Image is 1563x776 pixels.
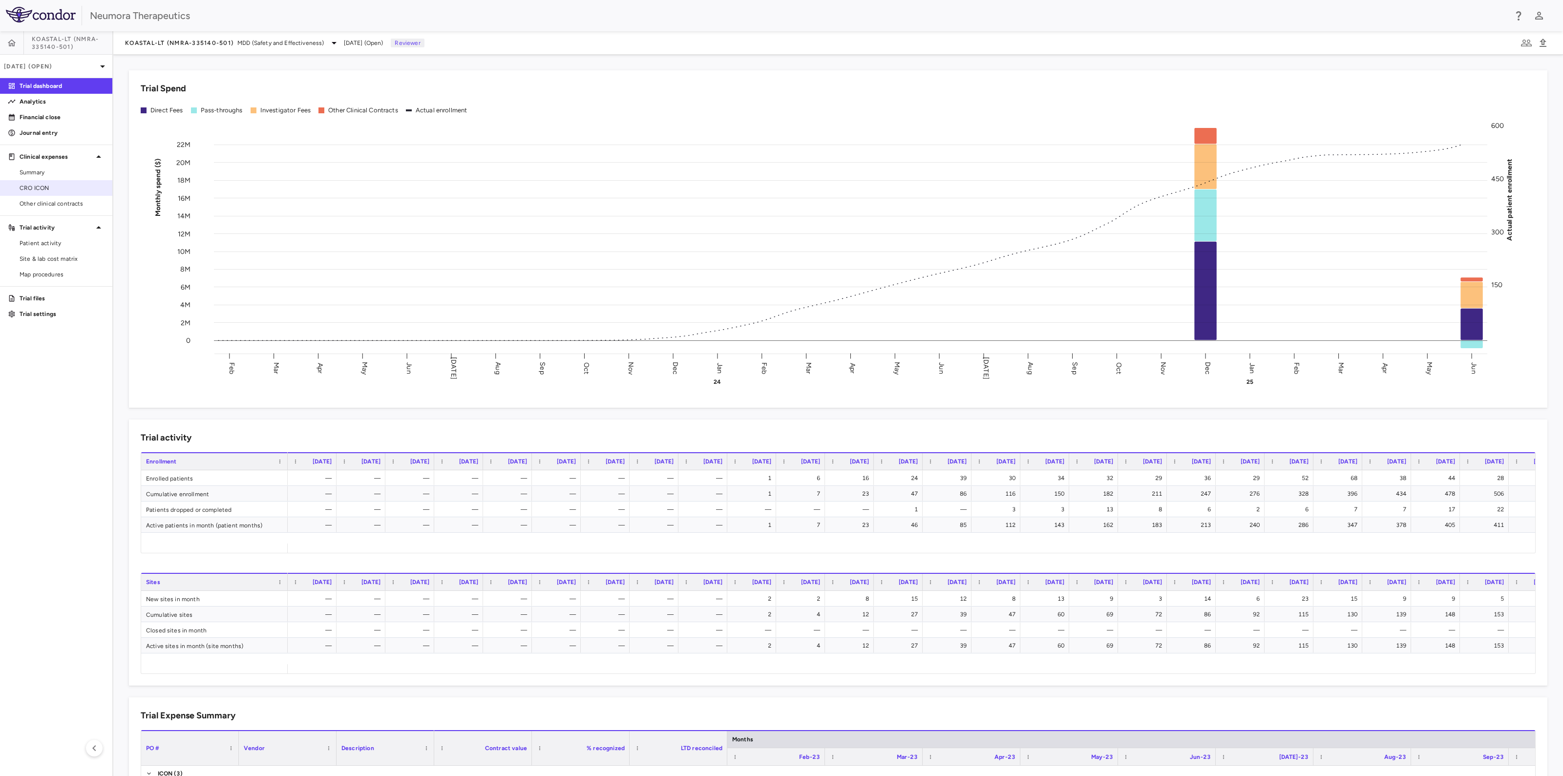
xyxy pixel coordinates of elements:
[272,362,280,374] text: Mar
[20,310,105,318] p: Trial settings
[785,607,820,622] div: 4
[313,458,332,465] span: [DATE]
[1273,486,1309,502] div: 328
[345,502,380,517] div: —
[1246,378,1253,385] text: 25
[834,607,869,622] div: 12
[1534,579,1553,586] span: [DATE]
[982,357,990,379] text: [DATE]
[141,638,288,653] div: Active sites in month (site months)
[391,39,424,47] p: Reviewer
[1469,502,1504,517] div: 22
[416,106,467,115] div: Actual enrollment
[328,106,398,115] div: Other Clinical Contracts
[178,194,190,202] tspan: 16M
[344,39,383,47] span: [DATE] (Open)
[834,502,869,517] div: —
[180,301,190,309] tspan: 4M
[541,470,576,486] div: —
[834,486,869,502] div: 23
[6,7,76,22] img: logo-full-BYUhSk78.svg
[1518,470,1553,486] div: 18
[606,458,625,465] span: [DATE]
[1225,502,1260,517] div: 2
[736,591,771,607] div: 2
[1371,591,1406,607] div: 9
[996,579,1015,586] span: [DATE]
[931,517,967,533] div: 85
[492,591,527,607] div: —
[443,607,478,622] div: —
[785,591,820,607] div: 2
[1322,470,1357,486] div: 68
[541,517,576,533] div: —
[1176,591,1211,607] div: 14
[1127,470,1162,486] div: 29
[443,622,478,638] div: —
[1192,579,1211,586] span: [DATE]
[638,470,674,486] div: —
[1127,486,1162,502] div: 211
[176,158,190,167] tspan: 20M
[20,128,105,137] p: Journal entry
[181,283,190,291] tspan: 6M
[1094,458,1113,465] span: [DATE]
[20,239,105,248] span: Patient activity
[736,470,771,486] div: 1
[638,486,674,502] div: —
[801,579,820,586] span: [DATE]
[1273,470,1309,486] div: 52
[638,517,674,533] div: —
[1518,607,1553,622] div: 156
[177,248,190,256] tspan: 10M
[459,579,478,586] span: [DATE]
[201,106,243,115] div: Pass-throughs
[785,486,820,502] div: 7
[1387,579,1406,586] span: [DATE]
[492,502,527,517] div: —
[1338,458,1357,465] span: [DATE]
[443,470,478,486] div: —
[237,39,324,47] span: MDD (Safety and Effectiveness)
[394,470,429,486] div: —
[1469,607,1504,622] div: 153
[459,458,478,465] span: [DATE]
[1192,458,1211,465] span: [DATE]
[1159,361,1167,375] text: Nov
[228,362,236,374] text: Feb
[177,176,190,185] tspan: 18M
[1337,362,1345,374] text: Mar
[948,458,967,465] span: [DATE]
[20,294,105,303] p: Trial files
[883,470,918,486] div: 24
[883,517,918,533] div: 46
[449,357,458,379] text: [DATE]
[20,152,93,161] p: Clinical expenses
[687,486,722,502] div: —
[736,502,771,517] div: —
[1176,607,1211,622] div: 86
[345,517,380,533] div: —
[1127,517,1162,533] div: 183
[1127,607,1162,622] div: 72
[1469,591,1504,607] div: 5
[931,502,967,517] div: —
[20,254,105,263] span: Site & lab cost matrix
[1029,517,1064,533] div: 143
[1322,591,1357,607] div: 15
[1273,502,1309,517] div: 6
[20,184,105,192] span: CRO ICON
[296,486,332,502] div: —
[1273,607,1309,622] div: 115
[394,622,429,638] div: —
[1248,362,1256,373] text: Jan
[1176,502,1211,517] div: 6
[1322,607,1357,622] div: 130
[1420,607,1455,622] div: 148
[538,362,547,374] text: Sep
[541,591,576,607] div: —
[508,458,527,465] span: [DATE]
[883,607,918,622] div: 27
[296,517,332,533] div: —
[1436,579,1455,586] span: [DATE]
